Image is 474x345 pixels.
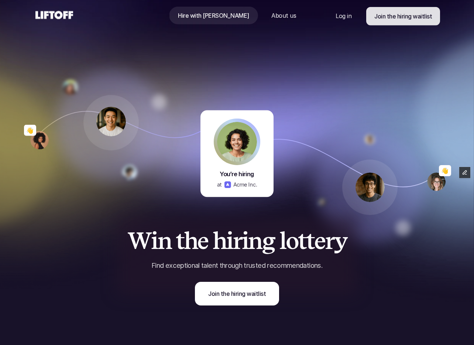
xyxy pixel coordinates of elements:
span: W [127,228,151,254]
span: h [184,228,197,254]
span: t [298,228,306,254]
span: l [279,228,286,254]
p: Hire with [PERSON_NAME] [178,11,249,20]
span: g [262,228,275,254]
button: Edit Framer Content [459,167,470,178]
a: Join the hiring waitlist [366,7,440,25]
span: i [242,228,248,254]
p: About us [271,11,296,20]
p: Join the hiring waitlist [208,289,266,298]
p: 👋 [26,126,34,135]
span: e [314,228,325,254]
a: Nav Link [327,7,360,25]
span: i [226,228,233,254]
a: Nav Link [169,7,258,24]
span: r [233,228,242,254]
span: t [306,228,314,254]
p: Log in [336,11,351,20]
span: n [248,228,262,254]
p: Find exceptional talent through trusted recommendations. [117,261,357,270]
p: 👋 [441,166,449,175]
span: n [158,228,171,254]
a: Nav Link [262,7,305,24]
a: Join the hiring waitlist [195,282,279,305]
p: Acme Inc. [233,180,257,188]
span: y [334,228,347,254]
span: t [176,228,184,254]
span: h [213,228,226,254]
span: i [151,228,158,254]
p: You’re hiring [220,170,254,178]
span: o [286,228,298,254]
span: r [325,228,334,254]
p: at [217,180,222,188]
span: e [197,228,208,254]
p: Join the hiring waitlist [374,12,432,21]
